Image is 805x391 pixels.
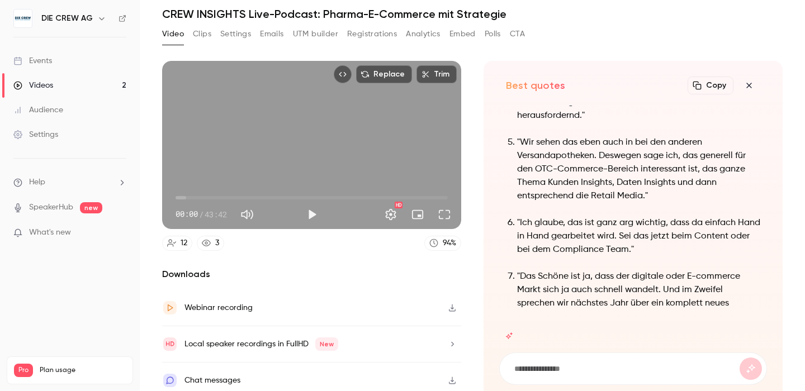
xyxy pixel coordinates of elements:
button: Emails [260,25,283,43]
span: new [80,202,102,213]
span: New [315,337,338,351]
button: Replace [356,65,412,83]
h2: Downloads [162,268,461,281]
a: 94% [424,236,461,251]
span: What's new [29,227,71,239]
button: Turn on miniplayer [406,203,429,226]
button: Registrations [347,25,397,43]
span: Pro [14,364,33,377]
button: Clips [193,25,211,43]
button: Copy [688,77,733,94]
p: "Ich glaube, das ist ganz arg wichtig, dass da einfach Hand in Hand gearbeitet wird. Sei das jetz... [517,216,760,256]
div: Settings [13,129,58,140]
p: "Wir sehen das eben auch in bei den anderen Versandapotheken. Deswegen sage ich, das generell für... [517,136,760,203]
li: help-dropdown-opener [13,177,126,188]
button: Polls [485,25,501,43]
button: Play [301,203,323,226]
div: 3 [215,237,219,249]
div: Audience [13,104,63,116]
p: "Das Schöne ist ja, dass der digitale oder E-commerce Markt sich ja auch schnell wandelt. Und im ... [517,270,760,310]
span: 43:42 [205,208,227,220]
a: SpeakerHub [29,202,73,213]
span: 00:00 [176,208,198,220]
iframe: Noticeable Trigger [113,228,126,238]
button: CTA [510,25,525,43]
div: Events [13,55,52,66]
h6: DIE CREW AG [41,13,93,24]
div: 12 [181,237,187,249]
button: Mute [236,203,258,226]
div: 94 % [443,237,456,249]
button: Trim [416,65,457,83]
span: Help [29,177,45,188]
div: Local speaker recordings in FullHD [184,337,338,351]
img: DIE CREW AG [14,9,32,27]
a: 3 [197,236,224,251]
div: Chat messages [184,374,240,387]
span: Plan usage [40,366,126,375]
button: Video [162,25,184,43]
h1: CREW INSIGHTS Live-Podcast: Pharma-E-Commerce mit Strategie [162,7,783,21]
button: Full screen [433,203,456,226]
span: / [199,208,203,220]
button: Analytics [406,25,441,43]
a: 12 [162,236,192,251]
button: Settings [220,25,251,43]
div: Videos [13,80,53,91]
div: HD [395,202,402,208]
h2: Best quotes [506,79,565,92]
button: Settings [380,203,402,226]
button: Embed [449,25,476,43]
div: Webinar recording [184,301,253,314]
button: UTM builder [293,25,338,43]
button: Embed video [334,65,352,83]
div: 00:00 [176,208,227,220]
